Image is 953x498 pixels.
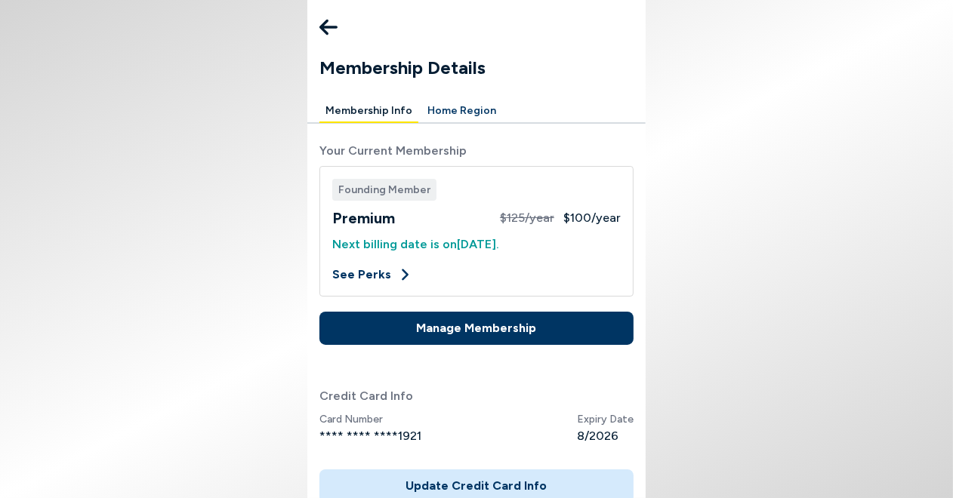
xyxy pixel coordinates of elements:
span: Expiry Date [577,411,634,427]
button: See Perks [332,266,412,284]
span: Founding Member [332,179,436,201]
div: Manage your account [307,100,646,123]
span: Next billing date is on [DATE] . [332,235,621,254]
span: Your Current Membership [319,142,634,160]
button: Manage Membership [319,312,634,345]
button: Home Region [421,100,502,123]
span: Credit Card Info [319,387,634,405]
span: 8/2026 [577,427,634,445]
span: Card Number [319,411,421,427]
span: $125 /year [500,209,554,227]
span: $100 /year [563,209,621,227]
h2: Premium [332,207,395,229]
button: Membership Info [319,100,418,123]
h1: Membership Details [319,54,646,81]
